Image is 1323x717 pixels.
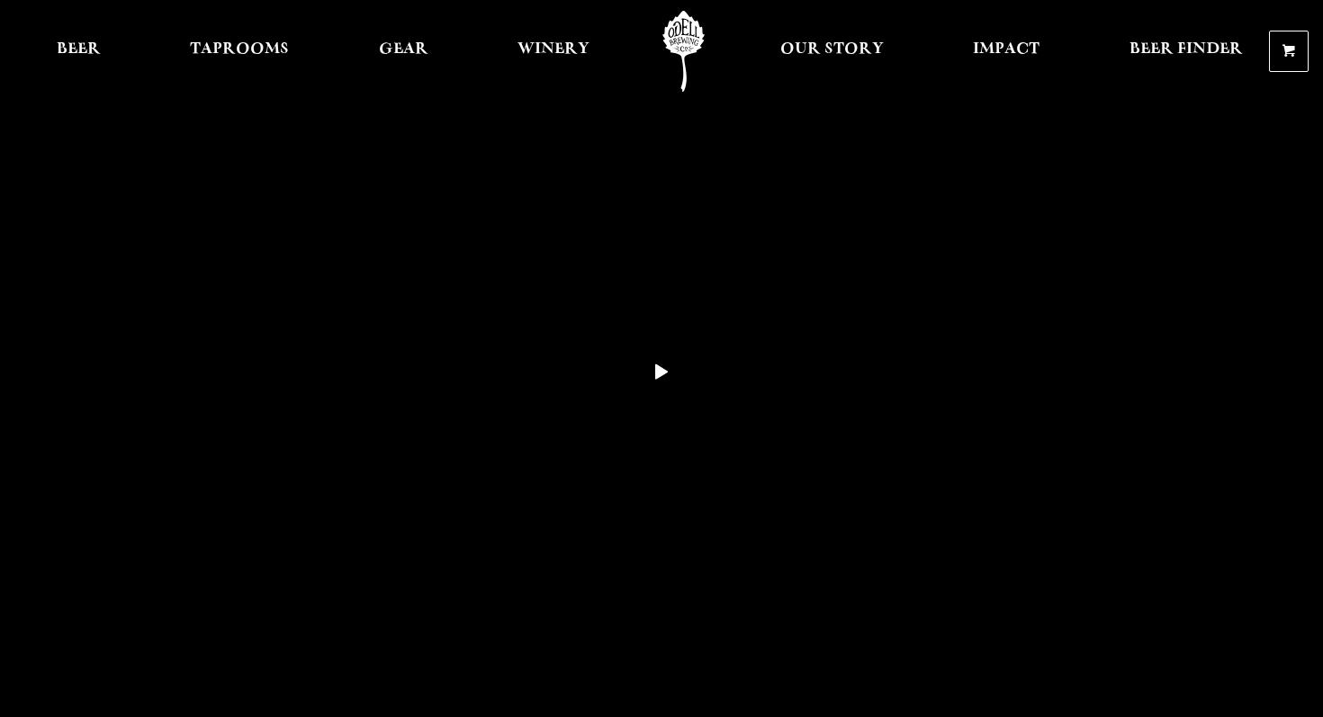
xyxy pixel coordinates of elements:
[1118,11,1255,92] a: Beer Finder
[973,42,1039,57] span: Impact
[1129,42,1243,57] span: Beer Finder
[367,11,440,92] a: Gear
[506,11,601,92] a: Winery
[517,42,589,57] span: Winery
[379,42,428,57] span: Gear
[769,11,895,92] a: Our Story
[650,11,717,92] a: Odell Home
[45,11,112,92] a: Beer
[178,11,301,92] a: Taprooms
[780,42,884,57] span: Our Story
[190,42,289,57] span: Taprooms
[57,42,101,57] span: Beer
[961,11,1051,92] a: Impact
